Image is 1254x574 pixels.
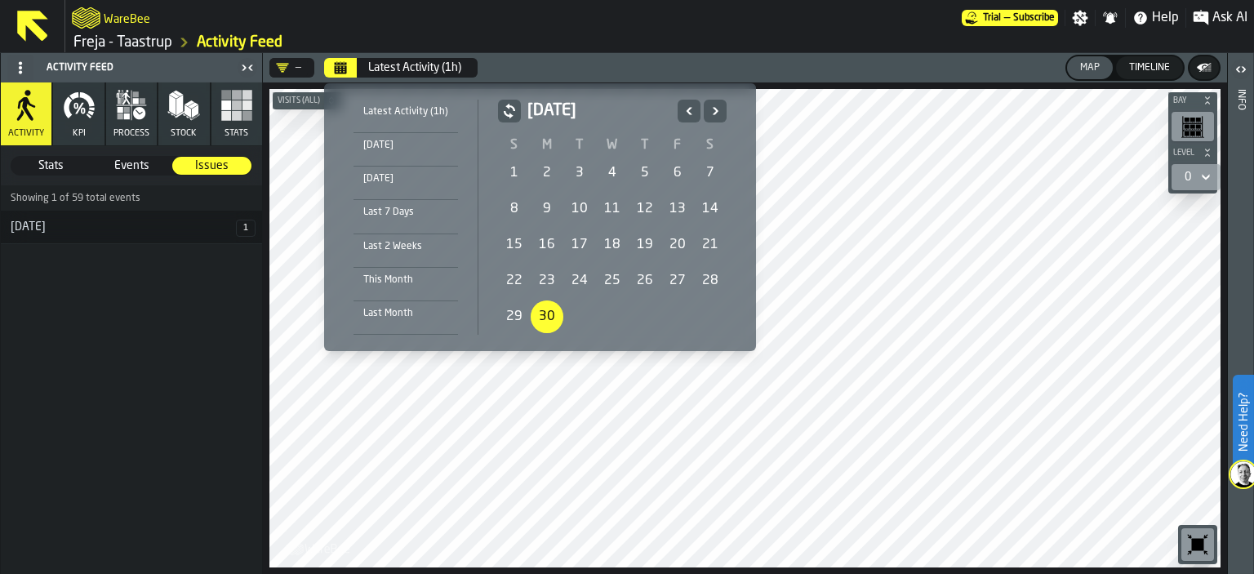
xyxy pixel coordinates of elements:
[661,193,694,225] div: 13
[596,157,629,189] div: Wednesday, June 4, 2025
[354,136,458,154] div: [DATE]
[354,305,458,323] div: Last Month
[498,157,531,189] div: 1
[661,157,694,189] div: 6
[661,193,694,225] div: Friday, June 13, 2025
[694,193,727,225] div: Saturday, June 14, 2025
[527,100,671,122] h2: [DATE]
[661,265,694,297] div: Friday, June 27, 2025
[678,100,700,122] button: Previous
[694,157,727,189] div: Saturday, June 7, 2025
[661,229,694,261] div: Friday, June 20, 2025
[498,300,531,333] div: Sunday, June 29, 2025
[694,265,727,297] div: Saturday, June 28, 2025
[563,157,596,189] div: Tuesday, June 3, 2025
[629,265,661,297] div: Thursday, June 26, 2025
[354,271,458,289] div: This Month
[629,229,661,261] div: 19
[563,265,596,297] div: 24
[596,136,629,155] th: W
[629,193,661,225] div: Thursday, June 12, 2025
[531,300,563,333] div: Selected Date: Monday, June 30, 2025, Monday, June 30, 2025 selected, Last available date
[563,157,596,189] div: 3
[694,265,727,297] div: 28
[531,229,563,261] div: 16
[694,136,727,155] th: S
[498,100,521,122] button: button-
[498,265,531,297] div: 22
[563,193,596,225] div: Tuesday, June 10, 2025
[354,203,458,221] div: Last 7 Days
[563,265,596,297] div: Tuesday, June 24, 2025
[704,100,727,122] button: Next
[498,193,531,225] div: Sunday, June 8, 2025
[531,229,563,261] div: Monday, June 16, 2025
[694,193,727,225] div: 14
[596,229,629,261] div: Wednesday, June 18, 2025
[694,229,727,261] div: 21
[629,193,661,225] div: 12
[629,229,661,261] div: Thursday, June 19, 2025
[531,136,563,155] th: M
[531,265,563,297] div: 23
[531,300,563,333] div: 30
[661,157,694,189] div: Friday, June 6, 2025
[563,136,596,155] th: T
[498,300,531,333] div: 29
[531,193,563,225] div: 9
[694,157,727,189] div: 7
[596,265,629,297] div: Wednesday, June 25, 2025
[596,265,629,297] div: 25
[563,229,596,261] div: 17
[629,136,661,155] th: T
[661,229,694,261] div: 20
[354,238,458,256] div: Last 2 Weeks
[629,157,661,189] div: Thursday, June 5, 2025
[498,229,531,261] div: Sunday, June 15, 2025
[629,265,661,297] div: 26
[498,229,531,261] div: 15
[354,170,458,188] div: [DATE]
[531,157,563,189] div: Monday, June 2, 2025
[498,136,727,335] table: June 2025
[498,193,531,225] div: 8
[596,229,629,261] div: 18
[531,193,563,225] div: Monday, June 9, 2025
[629,157,661,189] div: 5
[563,193,596,225] div: 10
[498,100,727,335] div: June 2025
[498,265,531,297] div: Sunday, June 22, 2025
[498,136,531,155] th: S
[531,265,563,297] div: Monday, June 23, 2025
[596,193,629,225] div: 11
[1234,376,1252,468] label: Need Help?
[694,229,727,261] div: Saturday, June 21, 2025
[661,265,694,297] div: 27
[498,157,531,189] div: Sunday, June 1, 2025
[596,157,629,189] div: 4
[596,193,629,225] div: Wednesday, June 11, 2025
[661,136,694,155] th: F
[337,96,743,338] div: Select date range Select date range
[563,229,596,261] div: Tuesday, June 17, 2025
[531,157,563,189] div: 2
[354,103,458,121] div: Latest Activity (1h)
